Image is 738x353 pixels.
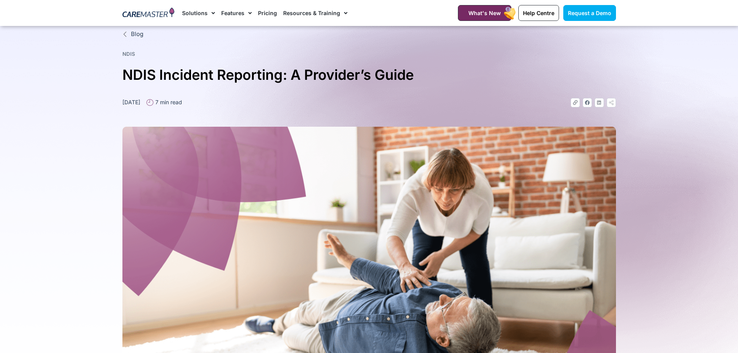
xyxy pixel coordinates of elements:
span: Help Centre [523,10,554,16]
span: 7 min read [153,98,182,106]
span: What's New [468,10,501,16]
time: [DATE] [122,99,140,105]
a: What's New [458,5,511,21]
a: NDIS [122,51,135,57]
a: Request a Demo [563,5,616,21]
span: Request a Demo [568,10,611,16]
img: CareMaster Logo [122,7,175,19]
a: Help Centre [518,5,559,21]
h1: NDIS Incident Reporting: A Provider’s Guide [122,64,616,86]
a: Blog [122,30,616,39]
span: Blog [129,30,143,39]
